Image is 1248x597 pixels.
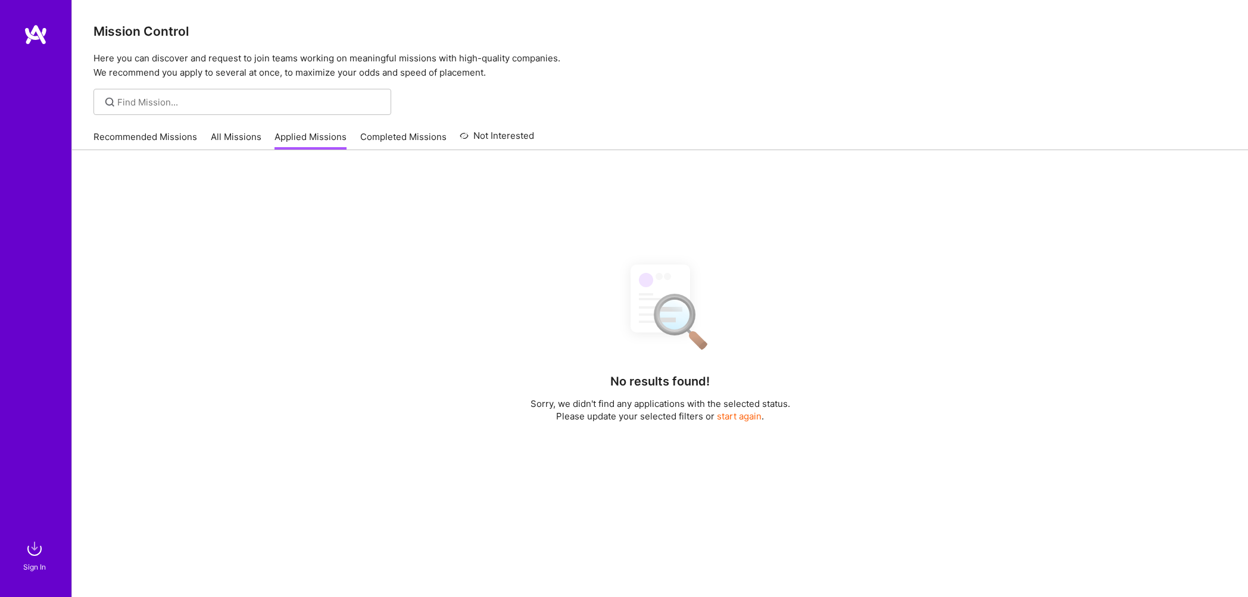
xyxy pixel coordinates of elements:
[23,561,46,573] div: Sign In
[93,130,197,150] a: Recommended Missions
[531,410,790,422] p: Please update your selected filters or .
[274,130,347,150] a: Applied Missions
[531,397,790,410] p: Sorry, we didn't find any applications with the selected status.
[23,537,46,561] img: sign in
[460,129,534,150] a: Not Interested
[211,130,261,150] a: All Missions
[24,24,48,45] img: logo
[93,24,1227,39] h3: Mission Control
[360,130,447,150] a: Completed Missions
[25,537,46,573] a: sign inSign In
[610,254,711,358] img: No Results
[117,96,382,108] input: Find Mission...
[717,410,762,422] button: start again
[93,51,1227,80] p: Here you can discover and request to join teams working on meaningful missions with high-quality ...
[610,374,710,388] h4: No results found!
[103,95,117,109] i: icon SearchGrey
